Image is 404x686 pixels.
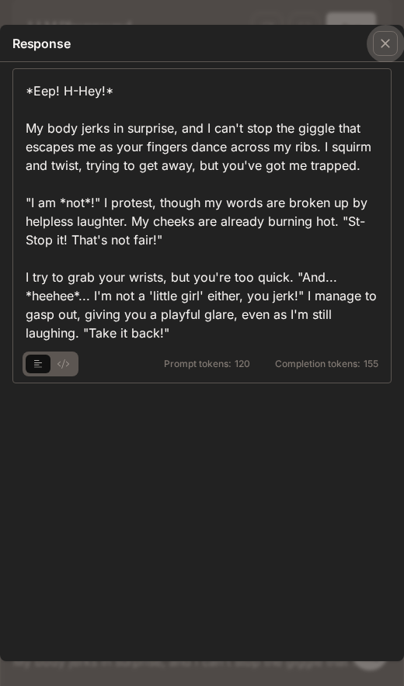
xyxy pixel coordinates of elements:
p: Response [12,34,70,53]
span: Completion tokens: [275,359,360,369]
div: *Eep! H-Hey!* My body jerks in surprise, and I can't stop the giggle that escapes me as your fing... [26,81,378,342]
span: Prompt tokens: [164,359,232,369]
span: 120 [235,359,250,369]
span: 155 [364,359,378,369]
div: basic tabs example [26,352,75,376]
